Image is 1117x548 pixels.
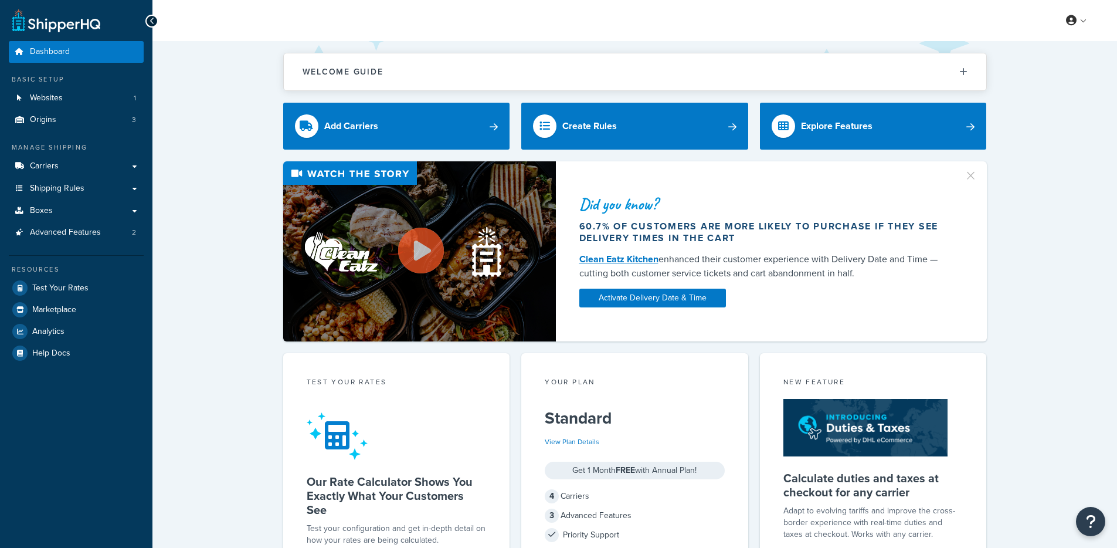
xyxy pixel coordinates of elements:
[283,103,510,150] a: Add Carriers
[30,161,59,171] span: Carriers
[283,161,556,341] img: Video thumbnail
[545,489,559,503] span: 4
[616,464,635,476] strong: FREE
[783,505,963,540] p: Adapt to evolving tariffs and improve the cross-border experience with real-time duties and taxes...
[545,409,725,428] h5: Standard
[30,206,53,216] span: Boxes
[1076,507,1105,536] button: Open Resource Center
[579,196,950,212] div: Did you know?
[545,377,725,390] div: Your Plan
[9,109,144,131] li: Origins
[324,118,378,134] div: Add Carriers
[9,200,144,222] a: Boxes
[30,228,101,238] span: Advanced Features
[30,47,70,57] span: Dashboard
[545,488,725,505] div: Carriers
[9,343,144,364] a: Help Docs
[30,115,56,125] span: Origins
[545,509,559,523] span: 3
[303,67,383,76] h2: Welcome Guide
[9,321,144,342] a: Analytics
[132,228,136,238] span: 2
[9,222,144,243] li: Advanced Features
[783,377,963,390] div: New Feature
[9,265,144,275] div: Resources
[9,41,144,63] a: Dashboard
[134,93,136,103] span: 1
[783,471,963,499] h5: Calculate duties and taxes at checkout for any carrier
[9,75,144,84] div: Basic Setup
[307,475,487,517] h5: Our Rate Calculator Shows You Exactly What Your Customers See
[132,115,136,125] span: 3
[9,87,144,109] a: Websites1
[284,53,986,90] button: Welcome Guide
[32,283,89,293] span: Test Your Rates
[801,118,872,134] div: Explore Features
[32,305,76,315] span: Marketplace
[521,103,748,150] a: Create Rules
[32,327,64,337] span: Analytics
[9,299,144,320] a: Marketplace
[545,437,599,447] a: View Plan Details
[307,523,487,546] div: Test your configuration and get in-depth detail on how your rates are being calculated.
[9,143,144,153] div: Manage Shipping
[579,289,726,307] a: Activate Delivery Date & Time
[545,508,725,524] div: Advanced Features
[9,155,144,177] a: Carriers
[579,252,950,280] div: enhanced their customer experience with Delivery Date and Time — cutting both customer service ti...
[579,221,950,244] div: 60.7% of customers are more likely to purchase if they see delivery times in the cart
[562,118,617,134] div: Create Rules
[30,93,63,103] span: Websites
[579,252,658,266] a: Clean Eatz Kitchen
[307,377,487,390] div: Test your rates
[9,178,144,199] a: Shipping Rules
[32,349,70,358] span: Help Docs
[9,109,144,131] a: Origins3
[760,103,987,150] a: Explore Features
[9,87,144,109] li: Websites
[30,184,84,194] span: Shipping Rules
[545,462,725,479] div: Get 1 Month with Annual Plan!
[9,222,144,243] a: Advanced Features2
[545,527,725,543] div: Priority Support
[9,278,144,299] a: Test Your Rates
